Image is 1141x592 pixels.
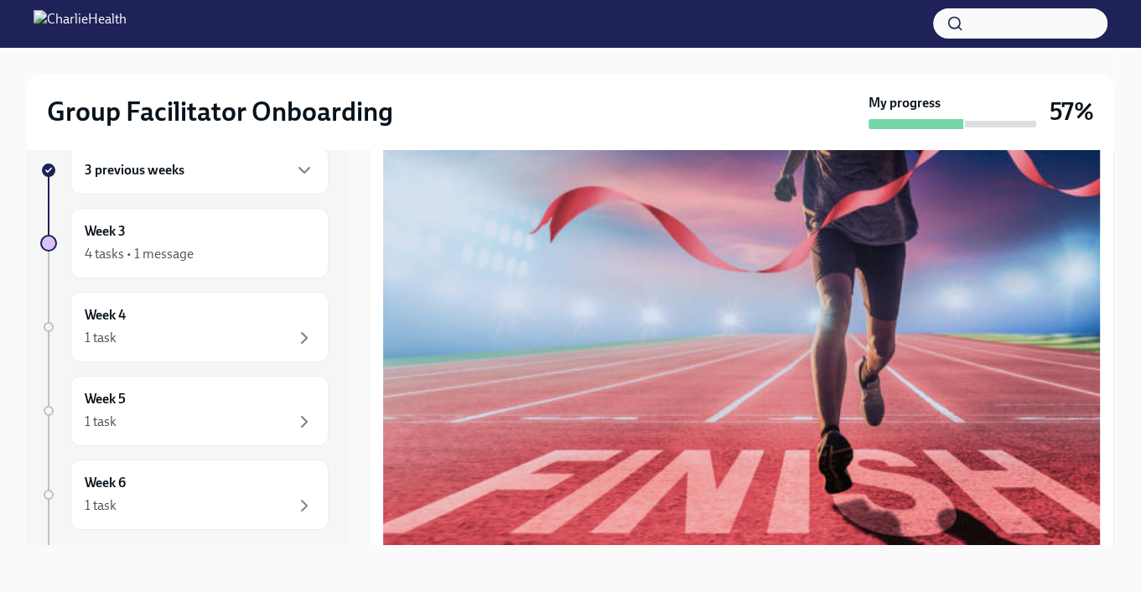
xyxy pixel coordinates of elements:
h6: Week 4 [85,306,126,325]
h6: Week 3 [85,222,126,241]
div: 1 task [85,413,117,431]
h2: Group Facilitator Onboarding [47,95,393,128]
a: Week 34 tasks • 1 message [40,208,329,278]
div: 4 tasks • 1 message [85,245,194,263]
h3: 57% [1050,96,1094,127]
div: 3 previous weeks [70,146,329,195]
h6: Week 6 [85,474,126,492]
h6: 3 previous weeks [85,161,184,179]
div: 1 task [85,329,117,347]
img: CharlieHealth [34,10,127,37]
span: Experience ends [70,544,206,560]
a: Week 61 task [40,460,329,530]
div: 1 task [85,496,117,515]
strong: [DATE] [163,544,206,560]
a: Week 41 task [40,292,329,362]
strong: My progress [869,94,941,112]
a: Week 51 task [40,376,329,446]
h6: Week 5 [85,390,126,408]
button: Zoom image [383,95,1100,573]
